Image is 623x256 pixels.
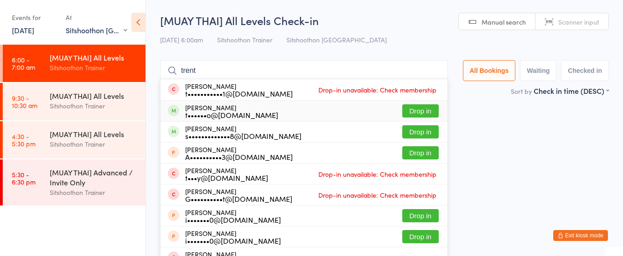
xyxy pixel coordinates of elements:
a: 4:30 -5:30 pm[MUAY THAI] All LevelsSitshoothon Trainer [3,121,145,159]
time: 9:30 - 10:30 am [12,94,37,109]
div: At [66,10,127,25]
div: [PERSON_NAME] [185,209,281,223]
time: 5:30 - 6:30 pm [12,171,36,185]
span: Manual search [482,17,526,26]
button: Exit kiosk mode [553,230,608,241]
button: Drop in [402,125,439,138]
button: Checked in [561,60,609,81]
div: [PERSON_NAME] [185,82,293,97]
div: i•••••••0@[DOMAIN_NAME] [185,237,281,244]
input: Search [160,60,448,81]
div: [PERSON_NAME] [185,230,281,244]
button: Waiting [520,60,556,81]
div: Sitshoothon Trainer [50,187,138,198]
span: Drop-in unavailable: Check membership [316,83,439,97]
div: t••••••o@[DOMAIN_NAME] [185,111,278,118]
span: Drop-in unavailable: Check membership [316,188,439,202]
span: Sitshoothon [GEOGRAPHIC_DATA] [286,35,387,44]
span: Drop-in unavailable: Check membership [316,167,439,181]
div: Sitshoothon Trainer [50,101,138,111]
div: t•••••••••••1@[DOMAIN_NAME] [185,90,293,97]
div: Sitshoothon Trainer [50,139,138,149]
div: [PERSON_NAME] [185,167,268,181]
div: [MUAY THAI] Advanced / Invite Only [50,167,138,187]
time: 6:00 - 7:00 am [12,56,35,71]
div: Events for [12,10,57,25]
div: i•••••••0@[DOMAIN_NAME] [185,216,281,223]
a: 6:00 -7:00 am[MUAY THAI] All LevelsSitshoothon Trainer [3,45,145,82]
div: [PERSON_NAME] [185,104,278,118]
button: Drop in [402,209,439,222]
div: [PERSON_NAME] [185,188,292,202]
div: Check in time (DESC) [534,86,609,96]
div: [MUAY THAI] All Levels [50,129,138,139]
div: Sitshoothon Trainer [50,62,138,73]
span: [DATE] 6:00am [160,35,203,44]
div: G••••••••••t@[DOMAIN_NAME] [185,195,292,202]
label: Sort by [511,87,532,96]
div: s•••••••••••••8@[DOMAIN_NAME] [185,132,301,139]
div: [MUAY THAI] All Levels [50,91,138,101]
div: A••••••••••3@[DOMAIN_NAME] [185,153,293,160]
button: All Bookings [463,60,516,81]
a: 9:30 -10:30 am[MUAY THAI] All LevelsSitshoothon Trainer [3,83,145,120]
time: 4:30 - 5:30 pm [12,133,36,147]
span: Sitshoothon Trainer [217,35,272,44]
button: Drop in [402,146,439,159]
button: Drop in [402,104,439,118]
a: [DATE] [12,25,34,35]
a: 5:30 -6:30 pm[MUAY THAI] Advanced / Invite OnlySitshoothon Trainer [3,159,145,205]
div: [PERSON_NAME] [185,125,301,139]
div: [PERSON_NAME] [185,146,293,160]
div: [MUAY THAI] All Levels [50,52,138,62]
h2: [MUAY THAI] All Levels Check-in [160,13,609,28]
button: Drop in [402,230,439,243]
div: Sitshoothon [GEOGRAPHIC_DATA] [66,25,127,35]
div: t•••y@[DOMAIN_NAME] [185,174,268,181]
span: Scanner input [558,17,599,26]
